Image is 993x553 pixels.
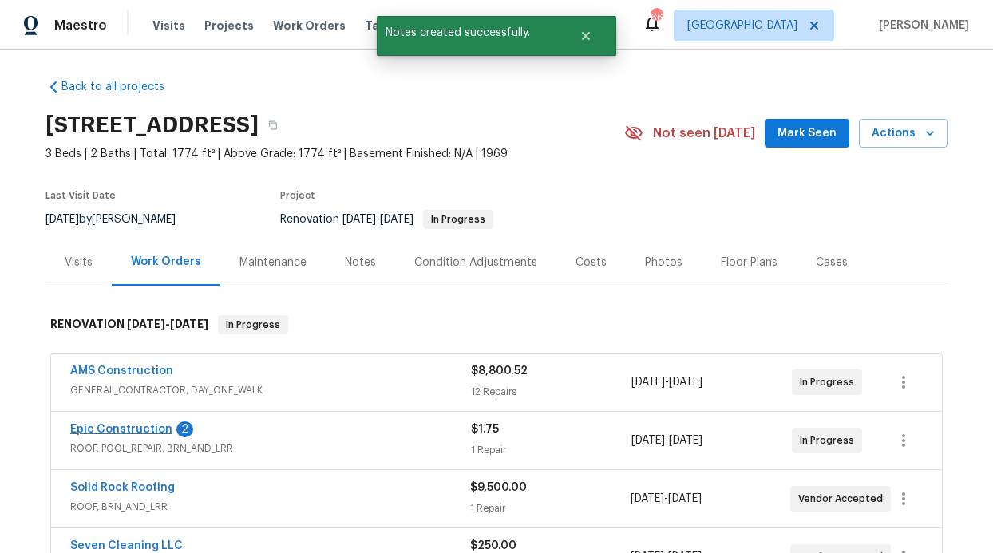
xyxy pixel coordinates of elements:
[45,214,79,225] span: [DATE]
[800,433,860,448] span: In Progress
[377,16,560,49] span: Notes created successfully.
[687,18,797,34] span: [GEOGRAPHIC_DATA]
[631,435,665,446] span: [DATE]
[176,421,193,437] div: 2
[204,18,254,34] span: Projects
[70,424,172,435] a: Epic Construction
[872,18,969,34] span: [PERSON_NAME]
[471,384,631,400] div: 12 Repairs
[127,318,208,330] span: -
[470,482,527,493] span: $9,500.00
[380,214,413,225] span: [DATE]
[280,191,315,200] span: Project
[70,365,173,377] a: AMS Construction
[653,125,755,141] span: Not seen [DATE]
[631,374,702,390] span: -
[70,482,175,493] a: Solid Rock Roofing
[220,317,287,333] span: In Progress
[765,119,849,148] button: Mark Seen
[45,79,199,95] a: Back to all projects
[777,124,837,144] span: Mark Seen
[631,491,702,507] span: -
[54,18,107,34] span: Maestro
[631,377,665,388] span: [DATE]
[45,210,195,229] div: by [PERSON_NAME]
[645,255,682,271] div: Photos
[365,20,398,31] span: Tasks
[414,255,537,271] div: Condition Adjustments
[127,318,165,330] span: [DATE]
[669,435,702,446] span: [DATE]
[800,374,860,390] span: In Progress
[342,214,413,225] span: -
[721,255,777,271] div: Floor Plans
[70,382,471,398] span: GENERAL_CONTRACTOR, DAY_ONE_WALK
[342,214,376,225] span: [DATE]
[668,493,702,504] span: [DATE]
[70,540,183,551] a: Seven Cleaning LLC
[560,20,612,52] button: Close
[471,442,631,458] div: 1 Repair
[239,255,307,271] div: Maintenance
[470,500,630,516] div: 1 Repair
[345,255,376,271] div: Notes
[259,111,287,140] button: Copy Address
[798,491,889,507] span: Vendor Accepted
[872,124,935,144] span: Actions
[45,117,259,133] h2: [STREET_ADDRESS]
[859,119,948,148] button: Actions
[70,499,470,515] span: ROOF, BRN_AND_LRR
[152,18,185,34] span: Visits
[576,255,607,271] div: Costs
[131,254,201,270] div: Work Orders
[470,540,516,551] span: $250.00
[816,255,848,271] div: Cases
[425,215,492,224] span: In Progress
[631,433,702,448] span: -
[170,318,208,330] span: [DATE]
[65,255,93,271] div: Visits
[45,191,116,200] span: Last Visit Date
[471,424,499,435] span: $1.75
[471,365,528,377] span: $8,800.52
[651,10,662,26] div: 66
[631,493,664,504] span: [DATE]
[70,440,471,456] span: ROOF, POOL_REPAIR, BRN_AND_LRR
[280,214,493,225] span: Renovation
[273,18,346,34] span: Work Orders
[45,146,624,162] span: 3 Beds | 2 Baths | Total: 1774 ft² | Above Grade: 1774 ft² | Basement Finished: N/A | 1969
[669,377,702,388] span: [DATE]
[45,299,948,350] div: RENOVATION [DATE]-[DATE]In Progress
[50,315,208,334] h6: RENOVATION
